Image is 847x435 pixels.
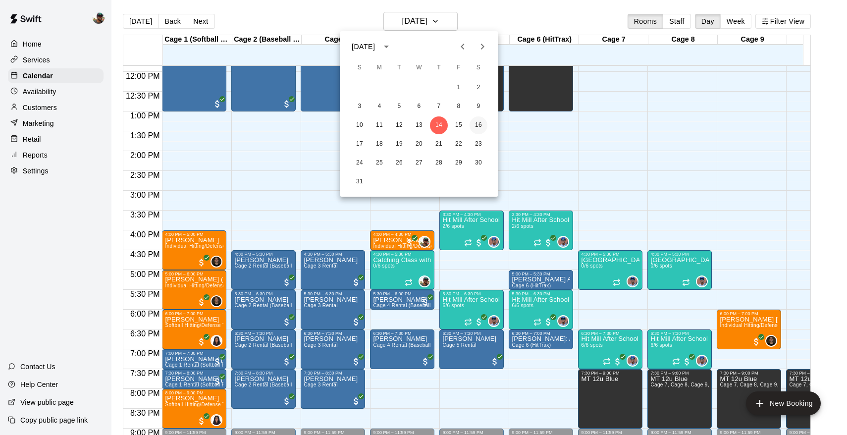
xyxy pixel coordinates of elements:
button: 15 [450,116,468,134]
span: Saturday [470,58,487,78]
button: 30 [470,154,487,172]
button: 2 [470,79,487,97]
button: 21 [430,135,448,153]
button: 4 [371,98,388,115]
button: Next month [473,37,492,56]
button: 11 [371,116,388,134]
div: [DATE] [352,42,375,52]
button: 9 [470,98,487,115]
button: 16 [470,116,487,134]
button: 3 [351,98,369,115]
button: 7 [430,98,448,115]
button: 14 [430,116,448,134]
span: Friday [450,58,468,78]
button: 28 [430,154,448,172]
button: Previous month [453,37,473,56]
button: 6 [410,98,428,115]
button: 18 [371,135,388,153]
button: 13 [410,116,428,134]
button: 24 [351,154,369,172]
button: 1 [450,79,468,97]
button: 25 [371,154,388,172]
button: 19 [390,135,408,153]
button: 22 [450,135,468,153]
span: Tuesday [390,58,408,78]
button: 8 [450,98,468,115]
button: 23 [470,135,487,153]
button: 5 [390,98,408,115]
button: 29 [450,154,468,172]
span: Wednesday [410,58,428,78]
span: Sunday [351,58,369,78]
span: Monday [371,58,388,78]
button: 10 [351,116,369,134]
button: 26 [390,154,408,172]
button: 12 [390,116,408,134]
button: calendar view is open, switch to year view [378,38,395,55]
button: 31 [351,173,369,191]
button: 27 [410,154,428,172]
button: 17 [351,135,369,153]
button: 20 [410,135,428,153]
span: Thursday [430,58,448,78]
